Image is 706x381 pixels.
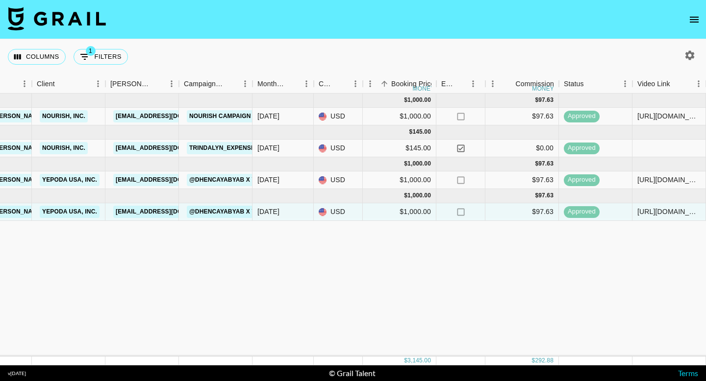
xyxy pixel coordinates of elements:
[363,203,436,221] div: $1,000.00
[564,207,600,216] span: approved
[404,191,407,200] div: $
[455,77,469,91] button: Sort
[314,171,363,189] div: USD
[314,108,363,125] div: USD
[404,96,407,104] div: $
[363,76,378,91] button: Menu
[8,49,66,65] button: Select columns
[564,74,584,94] div: Status
[637,74,670,94] div: Video Link
[40,142,88,154] a: Nourish, Inc.
[348,76,363,91] button: Menu
[8,370,26,377] div: v [DATE]
[632,74,706,94] div: Video Link
[3,77,17,91] button: Sort
[485,140,559,157] div: $0.00
[564,112,600,121] span: approved
[91,76,105,91] button: Menu
[184,74,224,94] div: Campaign (Type)
[8,7,106,30] img: Grail Talent
[535,160,538,168] div: $
[179,74,252,94] div: Campaign (Type)
[319,74,334,94] div: Currency
[314,74,363,94] div: Currency
[538,191,554,200] div: 97.63
[113,142,223,154] a: [EMAIL_ADDRESS][DOMAIN_NAME]
[37,74,55,94] div: Client
[252,74,314,94] div: Month Due
[105,74,179,94] div: Booker
[187,174,279,186] a: @dhencayabyab x Yepoda
[55,77,69,91] button: Sort
[535,96,538,104] div: $
[559,74,632,94] div: Status
[17,76,32,91] button: Menu
[538,96,554,104] div: 97.63
[257,74,285,94] div: Month Due
[691,76,706,91] button: Menu
[485,108,559,125] div: $97.63
[113,206,223,218] a: [EMAIL_ADDRESS][DOMAIN_NAME]
[257,143,279,153] div: Jun '25
[618,76,632,91] button: Menu
[637,175,701,185] div: https://www.instagram.com/reel/DMu1NV3RgFS/?igsh=NnBjbTBuOGI1cW14
[224,77,238,91] button: Sort
[151,77,164,91] button: Sort
[329,368,376,378] div: © Grail Talent
[113,110,223,122] a: [EMAIL_ADDRESS][DOMAIN_NAME]
[412,128,431,136] div: 145.00
[238,76,252,91] button: Menu
[334,77,348,91] button: Sort
[113,174,223,186] a: [EMAIL_ADDRESS][DOMAIN_NAME]
[564,143,600,153] span: approved
[285,77,299,91] button: Sort
[535,191,538,200] div: $
[299,76,314,91] button: Menu
[74,49,128,65] button: Show filters
[40,110,88,122] a: Nourish, Inc.
[485,171,559,189] div: $97.63
[257,175,279,185] div: Jul '25
[436,74,485,94] div: Expenses: Remove Commission?
[404,160,407,168] div: $
[532,357,535,365] div: $
[564,175,600,185] span: approved
[40,174,100,186] a: Yepoda USA, Inc.
[407,96,431,104] div: 1,000.00
[407,191,431,200] div: 1,000.00
[441,74,455,94] div: Expenses: Remove Commission?
[187,110,334,122] a: Nourish Campaign Overview — TIKTOK 2025
[86,46,96,56] span: 1
[363,140,436,157] div: $145.00
[407,160,431,168] div: 1,000.00
[409,128,413,136] div: $
[678,368,698,378] a: Terms
[485,76,500,91] button: Menu
[187,206,279,218] a: @dhencayabyab x Yepoda
[32,74,105,94] div: Client
[314,203,363,221] div: USD
[502,77,515,91] button: Sort
[584,77,598,91] button: Sort
[363,171,436,189] div: $1,000.00
[257,111,279,121] div: May '25
[110,74,151,94] div: [PERSON_NAME]
[466,76,480,91] button: Menu
[637,111,701,121] div: https://www.tiktok.com/@trindalyn_/video/7511384762855083295
[532,86,554,92] div: money
[413,86,435,92] div: money
[187,142,341,154] a: Trindalyn_ExpenseReimbursement_Nourish
[407,357,431,365] div: 3,145.00
[164,76,179,91] button: Menu
[684,10,704,29] button: open drawer
[485,203,559,221] div: $97.63
[515,74,554,94] div: Commission
[637,207,701,216] div: https://www.instagram.com/reel/DNN089LxtwO/?utm_source=ig_web_copy_link
[378,77,391,91] button: Sort
[391,74,434,94] div: Booking Price
[404,357,407,365] div: $
[40,206,100,218] a: Yepoda USA, Inc.
[314,140,363,157] div: USD
[257,207,279,216] div: Aug '25
[538,160,554,168] div: 97.63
